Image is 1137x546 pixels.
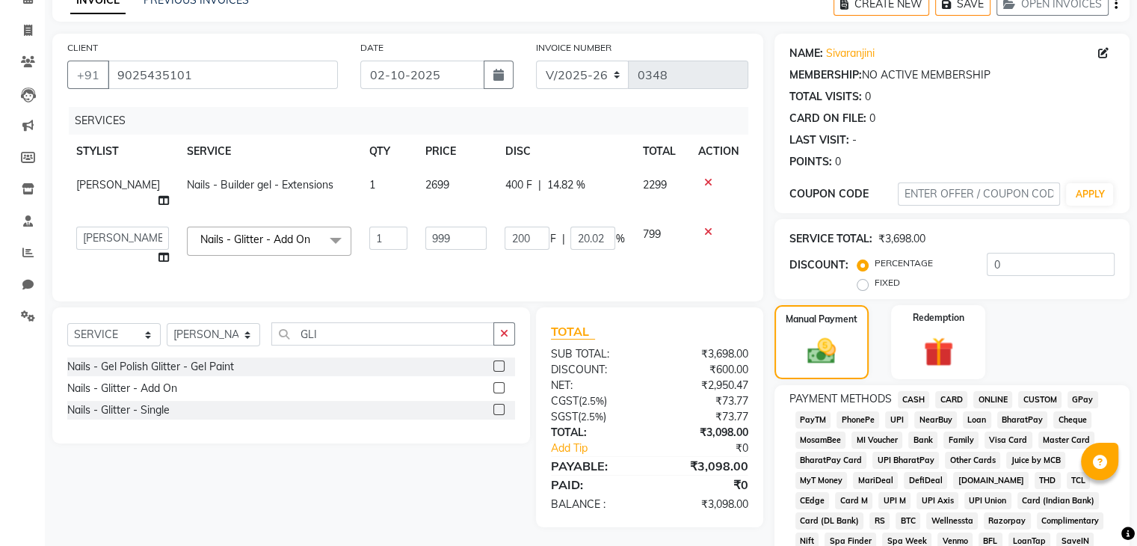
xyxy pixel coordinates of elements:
[872,452,939,469] span: UPI BharatPay
[200,233,310,246] span: Nails - Glitter - Add On
[885,411,908,429] span: UPI
[789,67,862,83] div: MEMBERSHIP:
[549,231,555,247] span: F
[852,132,857,148] div: -
[795,472,848,489] span: MyT Money
[360,41,383,55] label: DATE
[416,135,496,168] th: PRICE
[789,111,866,126] div: CARD ON FILE:
[916,492,958,509] span: UPI Axis
[789,89,862,105] div: TOTAL VISITS:
[537,177,540,193] span: |
[551,324,595,340] span: TOTAL
[795,452,867,469] span: BharatPay Card
[650,378,759,393] div: ₹2,950.47
[1038,432,1095,449] span: Master Card
[369,178,375,191] span: 1
[935,391,967,408] span: CARD
[904,472,947,489] span: DefiDeal
[898,391,930,408] span: CASH
[633,135,688,168] th: TOTAL
[310,233,317,246] a: x
[271,322,494,346] input: Search or Scan
[67,41,98,55] label: CLIENT
[67,381,177,396] div: Nails - Glitter - Add On
[540,378,650,393] div: NET:
[865,89,871,105] div: 0
[582,395,604,407] span: 2.5%
[1037,512,1104,530] span: Complimentary
[67,135,178,168] th: STYLIST
[795,492,830,509] span: CEdge
[1018,391,1061,408] span: CUSTOM
[650,409,759,425] div: ₹73.77
[67,402,170,418] div: Nails - Glitter - Single
[789,186,898,202] div: COUPON CODE
[789,154,832,170] div: POINTS:
[1035,472,1061,489] span: THD
[540,393,650,409] div: ( )
[795,512,864,530] span: Card (DL Bank)
[540,409,650,425] div: ( )
[798,335,845,368] img: _cash.svg
[668,441,759,456] div: ₹0
[546,177,585,193] span: 14.82 %
[878,231,925,247] div: ₹3,698.00
[642,227,660,241] span: 799
[67,61,109,89] button: +91
[908,432,937,449] span: Bank
[914,411,957,429] span: NearBuy
[826,46,875,61] a: Sivaranjini
[789,132,849,148] div: LAST VISIT:
[795,432,846,449] span: MosamBee
[505,177,531,193] span: 400 F
[945,452,1000,469] span: Other Cards
[963,411,991,429] span: Loan
[789,391,892,407] span: PAYMENT METHODS
[581,411,603,423] span: 2.5%
[869,111,875,126] div: 0
[789,46,823,61] div: NAME:
[187,178,333,191] span: Nails - Builder gel - Extensions
[108,61,338,89] input: SEARCH BY NAME/MOBILE/EMAIL/CODE
[1067,391,1098,408] span: GPay
[540,441,668,456] a: Add Tip
[926,512,978,530] span: Wellnessta
[896,512,920,530] span: BTC
[561,231,564,247] span: |
[973,391,1012,408] span: ONLINE
[836,411,879,429] span: PhonePe
[997,411,1048,429] span: BharatPay
[835,492,872,509] span: Card M
[789,231,872,247] div: SERVICE TOTAL:
[540,425,650,441] div: TOTAL:
[551,410,578,423] span: SGST
[878,492,910,509] span: UPI M
[875,257,933,270] label: PERCENTAGE
[914,334,963,371] img: _gift.svg
[650,425,759,441] div: ₹3,098.00
[69,107,759,135] div: SERVICES
[835,154,841,170] div: 0
[898,182,1061,206] input: ENTER OFFER / COUPON CODE
[650,346,759,362] div: ₹3,698.00
[789,67,1115,83] div: NO ACTIVE MEMBERSHIP
[540,362,650,378] div: DISCOUNT:
[943,432,979,449] span: Family
[425,178,449,191] span: 2699
[1067,472,1091,489] span: TCL
[913,311,964,325] label: Redemption
[1017,492,1100,509] span: Card (Indian Bank)
[496,135,633,168] th: DISC
[875,276,900,289] label: FIXED
[786,313,857,326] label: Manual Payment
[1066,183,1113,206] button: APPLY
[869,512,890,530] span: RS
[650,476,759,494] div: ₹0
[76,178,160,191] span: [PERSON_NAME]
[985,432,1032,449] span: Visa Card
[789,257,848,273] div: DISCOUNT:
[853,472,898,489] span: MariDeal
[795,411,831,429] span: PayTM
[178,135,360,168] th: SERVICE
